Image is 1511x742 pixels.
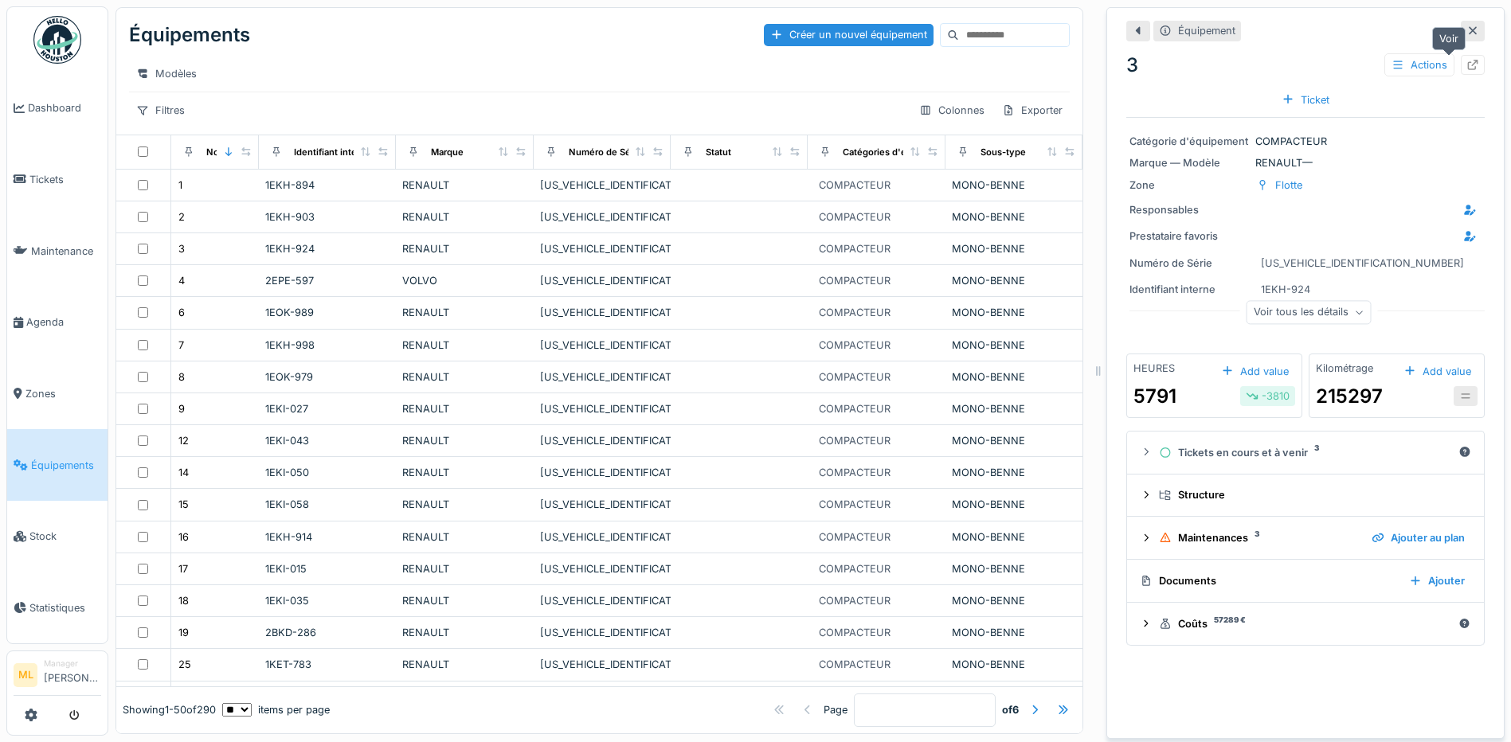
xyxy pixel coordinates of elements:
div: 1 [178,178,182,193]
div: COMPACTEUR [819,209,891,225]
div: Ajouter [1403,570,1471,592]
li: [PERSON_NAME] [44,658,101,692]
div: MONO-BENNE [952,561,1076,576]
div: Équipement [1178,23,1235,38]
div: RENAULT [402,338,527,353]
div: 3 [178,241,185,256]
div: 215297 [1316,382,1383,411]
div: MONO-BENNE [952,625,1076,640]
div: 7 [178,338,184,353]
div: Marque [431,146,464,159]
div: Modèles [129,62,204,85]
div: RENAULT [402,657,527,672]
div: [US_VEHICLE_IDENTIFICATION_NUMBER] [540,241,664,256]
div: [US_VEHICLE_IDENTIFICATION_NUMBER] [540,561,664,576]
div: 1EOK-979 [265,369,389,385]
a: Statistiques [7,572,108,644]
div: Statut [706,146,731,159]
div: 19 [178,625,189,640]
div: Maintenances [1159,530,1359,545]
div: VOLVO [402,273,527,288]
summary: DocumentsAjouter [1133,566,1478,596]
div: COMPACTEUR [819,625,891,640]
div: 1EKI-050 [265,465,389,480]
div: items per page [222,703,330,718]
div: [US_VEHICLE_IDENTIFICATION_NUMBER] [540,593,664,608]
div: MONO-BENNE [952,369,1076,385]
div: COMPACTEUR [819,305,891,320]
div: Créer un nouvel équipement [764,24,934,45]
div: 1EKI-043 [265,433,389,448]
div: 17 [178,561,188,576]
div: 1EKI-027 [265,401,389,416]
div: [US_VEHICLE_IDENTIFICATION_NUMBER] [540,465,664,480]
div: 1EKH-924 [1261,282,1310,297]
div: COMPACTEUR [819,561,891,576]
a: Zones [7,358,108,430]
div: 5791 [1133,382,1176,411]
li: ML [14,663,37,687]
div: MONO-BENNE [952,465,1076,480]
div: MONO-BENNE [952,497,1076,512]
div: MONO-BENNE [952,657,1076,672]
div: Actions [1384,53,1454,76]
div: 1EKI-058 [265,497,389,512]
div: COMPACTEUR [819,529,891,545]
div: [US_VEHICLE_IDENTIFICATION_NUMBER] [540,657,664,672]
div: RENAULT [402,178,527,193]
div: Manager [44,658,101,670]
span: Statistiques [29,600,101,615]
div: Zone [1129,178,1249,193]
div: Kilométrage [1316,361,1373,376]
div: 8 [178,369,185,385]
span: Tickets [29,172,101,187]
span: Dashboard [28,100,101,115]
div: Colonnes [912,99,992,122]
div: 9 [178,401,185,416]
div: 1EKH-914 [265,529,389,545]
div: [US_VEHICLE_IDENTIFICATION_NUMBER] [540,338,664,353]
div: RENAULT — [1129,155,1482,170]
div: Documents [1140,573,1396,588]
div: 12 [178,433,189,448]
div: 1EKI-035 [265,593,389,608]
div: Sous-type [981,146,1026,159]
div: COMPACTEUR [819,433,891,448]
div: [US_VEHICLE_IDENTIFICATION_NUMBER] [540,433,664,448]
div: Coûts [1159,616,1452,631]
div: Nom [206,146,227,159]
a: Équipements [7,429,108,501]
summary: Tickets en cours et à venir3 [1133,438,1478,467]
div: 4 [178,273,185,288]
div: Add value [1215,361,1295,382]
div: RENAULT [402,369,527,385]
div: MONO-BENNE [952,433,1076,448]
div: Catégories d'équipement [843,146,953,159]
div: COMPACTEUR [819,497,891,512]
div: COMPACTEUR [1129,134,1482,149]
div: 1EOK-989 [265,305,389,320]
a: Maintenance [7,215,108,287]
div: MONO-BENNE [952,305,1076,320]
div: [US_VEHICLE_IDENTIFICATION_NUMBER] [540,529,664,545]
div: 1EKI-015 [265,561,389,576]
div: 1EKH-894 [265,178,389,193]
div: Numéro de Série [1129,256,1249,271]
div: RENAULT [402,593,527,608]
div: 1EKH-924 [265,241,389,256]
div: MONO-BENNE [952,593,1076,608]
div: 15 [178,497,189,512]
summary: Structure [1133,481,1478,510]
div: MONO-BENNE [952,178,1076,193]
span: Stock [29,529,101,544]
div: RENAULT [402,433,527,448]
a: ML Manager[PERSON_NAME] [14,658,101,696]
div: Page [824,703,847,718]
div: Structure [1159,487,1465,502]
div: 2 [178,209,185,225]
div: [US_VEHICLE_IDENTIFICATION_NUMBER] [540,305,664,320]
a: Stock [7,501,108,572]
div: RENAULT [402,529,527,545]
div: Tickets en cours et à venir [1159,445,1452,460]
div: COMPACTEUR [819,178,891,193]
